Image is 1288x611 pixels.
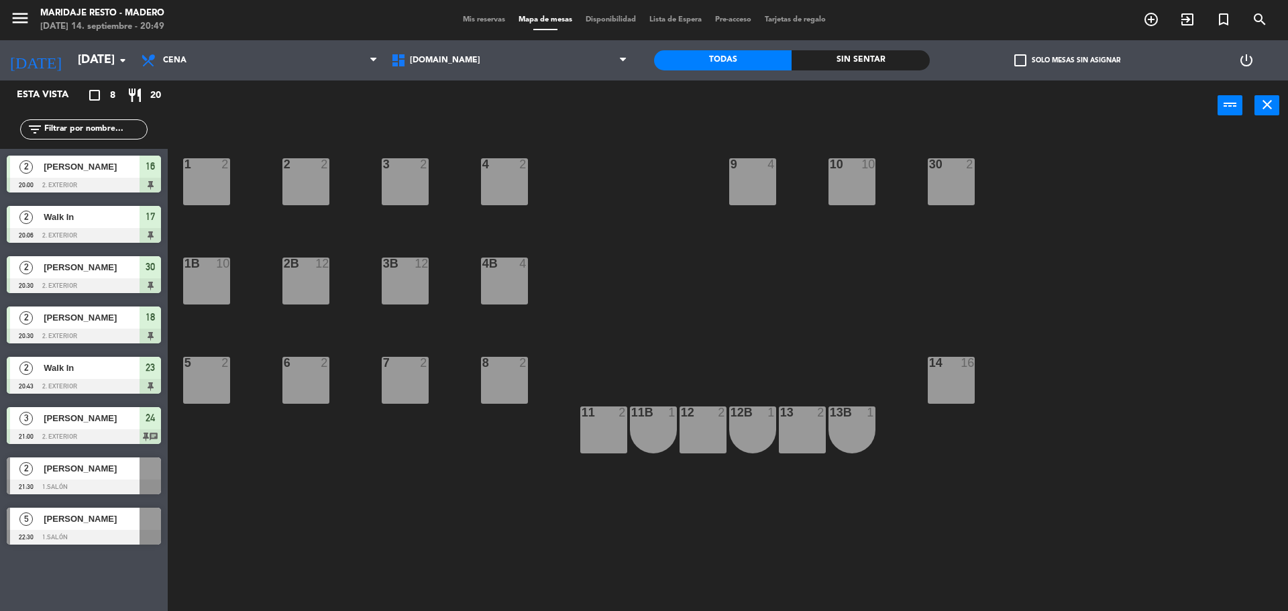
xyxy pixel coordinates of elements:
div: 1 [867,406,875,419]
span: [PERSON_NAME] [44,160,140,174]
i: arrow_drop_down [115,52,131,68]
span: Lista de Espera [643,16,708,23]
div: 2 [966,158,974,170]
span: 20 [150,88,161,103]
div: 1 [767,406,775,419]
div: Esta vista [7,87,97,103]
i: power_settings_new [1238,52,1254,68]
span: [PERSON_NAME] [44,461,140,476]
span: 18 [146,309,155,325]
div: 2 [519,357,527,369]
span: Mapa de mesas [512,16,579,23]
div: 2 [817,406,825,419]
span: check_box_outline_blank [1014,54,1026,66]
span: [PERSON_NAME] [44,260,140,274]
span: 30 [146,259,155,275]
span: 2 [19,362,33,375]
div: 2 [619,406,627,419]
div: 16 [961,357,974,369]
i: turned_in_not [1216,11,1232,27]
span: 2 [19,211,33,224]
div: 7 [383,357,384,369]
span: Pre-acceso [708,16,758,23]
span: 3 [19,412,33,425]
span: 2 [19,160,33,174]
span: [DOMAIN_NAME] [410,56,480,65]
span: 24 [146,410,155,426]
div: 2 [420,158,428,170]
i: close [1259,97,1275,113]
div: 8 [482,357,483,369]
div: 12 [415,258,428,270]
div: 10 [216,258,229,270]
label: Solo mesas sin asignar [1014,54,1120,66]
div: Sin sentar [792,50,929,70]
i: restaurant [127,87,143,103]
span: Mis reservas [456,16,512,23]
span: 17 [146,209,155,225]
i: add_circle_outline [1143,11,1159,27]
span: [PERSON_NAME] [44,512,140,526]
div: 3 [383,158,384,170]
div: 4 [767,158,775,170]
div: 4 [519,258,527,270]
div: 4 [482,158,483,170]
div: 2 [718,406,726,419]
span: 2 [19,261,33,274]
span: Tarjetas de regalo [758,16,833,23]
div: 1B [184,258,185,270]
div: 1 [668,406,676,419]
div: 13 [780,406,781,419]
div: 11 [582,406,582,419]
div: 1 [184,158,185,170]
div: 5 [184,357,185,369]
button: power_input [1218,95,1242,115]
div: [DATE] 14. septiembre - 20:49 [40,20,164,34]
div: Maridaje Resto - Madero [40,7,164,20]
i: crop_square [87,87,103,103]
div: 2 [519,158,527,170]
span: 2 [19,311,33,325]
span: 23 [146,359,155,376]
div: 10 [861,158,875,170]
span: Cena [163,56,186,65]
div: 2 [221,357,229,369]
i: menu [10,8,30,28]
div: 9 [731,158,731,170]
div: Todas [654,50,792,70]
div: 2 [420,357,428,369]
span: 8 [110,88,115,103]
div: 2 [321,357,329,369]
span: Walk In [44,361,140,375]
i: filter_list [27,121,43,137]
div: 3B [383,258,384,270]
span: Disponibilidad [579,16,643,23]
div: 11B [631,406,632,419]
span: 5 [19,512,33,526]
i: search [1252,11,1268,27]
input: Filtrar por nombre... [43,122,147,137]
div: 2 [321,158,329,170]
span: 16 [146,158,155,174]
i: exit_to_app [1179,11,1195,27]
span: [PERSON_NAME] [44,411,140,425]
div: 4B [482,258,483,270]
div: 2 [221,158,229,170]
button: close [1254,95,1279,115]
i: power_input [1222,97,1238,113]
span: Walk In [44,210,140,224]
span: [PERSON_NAME] [44,311,140,325]
div: 12 [315,258,329,270]
span: 2 [19,462,33,476]
button: menu [10,8,30,33]
div: 12B [731,406,731,419]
